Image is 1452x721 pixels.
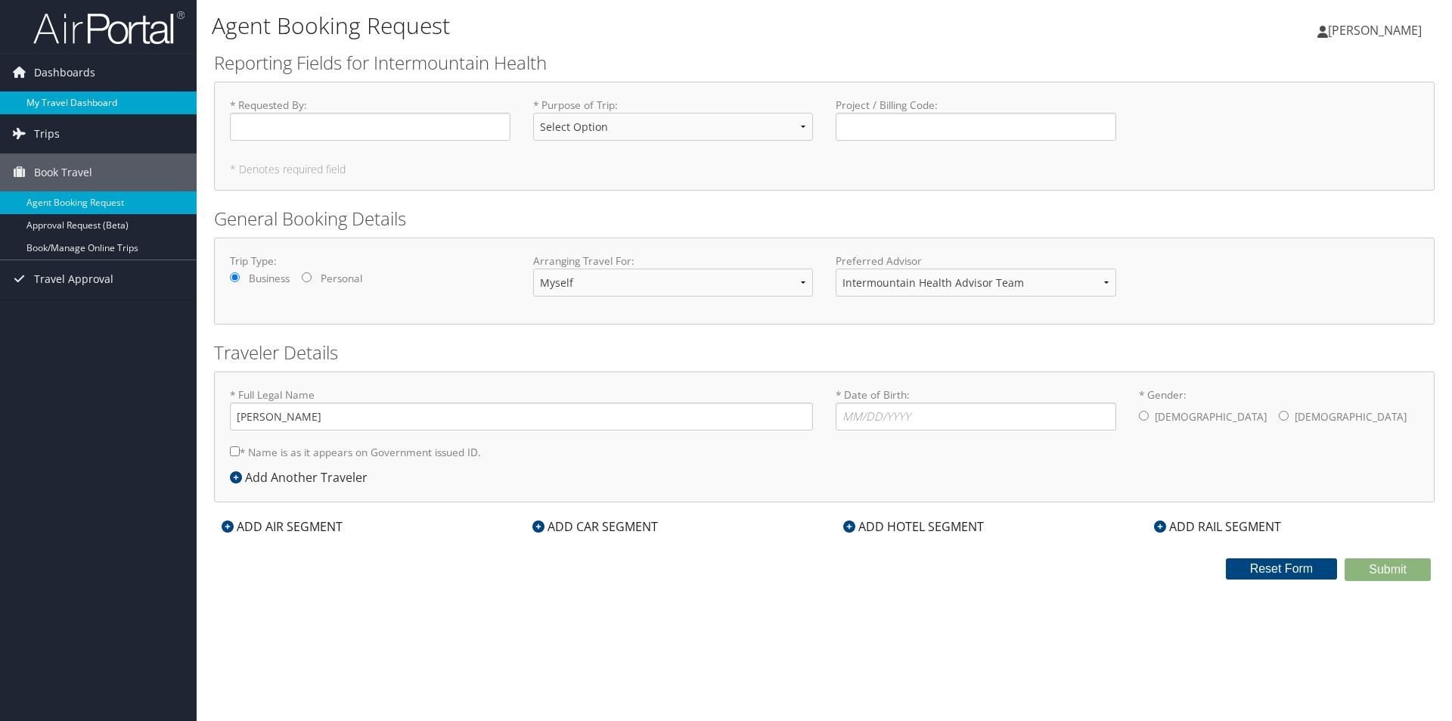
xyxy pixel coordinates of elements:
[836,402,1116,430] input: * Date of Birth:
[836,98,1116,141] label: Project / Billing Code :
[214,206,1435,232] h2: General Booking Details
[1345,558,1431,581] button: Submit
[230,253,510,269] label: Trip Type:
[33,10,185,45] img: airportal-logo.png
[836,517,991,536] div: ADD HOTEL SEGMENT
[321,271,362,286] label: Personal
[1226,558,1338,580] button: Reset Form
[1328,22,1422,39] span: [PERSON_NAME]
[34,115,60,153] span: Trips
[214,340,1435,365] h2: Traveler Details
[34,260,113,298] span: Travel Approval
[230,402,813,430] input: * Full Legal Name
[1139,387,1419,433] label: * Gender:
[34,154,92,191] span: Book Travel
[533,253,814,269] label: Arranging Travel For:
[249,271,290,286] label: Business
[230,113,510,141] input: * Requested By:
[230,98,510,141] label: * Requested By :
[525,517,665,536] div: ADD CAR SEGMENT
[230,164,1419,175] h5: * Denotes required field
[1317,8,1437,53] a: [PERSON_NAME]
[836,387,1116,430] label: * Date of Birth:
[230,438,481,466] label: * Name is as it appears on Government issued ID.
[1295,402,1407,431] label: [DEMOGRAPHIC_DATA]
[230,446,240,456] input: * Name is as it appears on Government issued ID.
[1139,411,1149,421] input: * Gender:[DEMOGRAPHIC_DATA][DEMOGRAPHIC_DATA]
[836,113,1116,141] input: Project / Billing Code:
[212,10,1028,42] h1: Agent Booking Request
[836,253,1116,269] label: Preferred Advisor
[1279,411,1289,421] input: * Gender:[DEMOGRAPHIC_DATA][DEMOGRAPHIC_DATA]
[533,98,814,153] label: * Purpose of Trip :
[1155,402,1267,431] label: [DEMOGRAPHIC_DATA]
[230,387,813,430] label: * Full Legal Name
[214,50,1435,76] h2: Reporting Fields for Intermountain Health
[533,113,814,141] select: * Purpose of Trip:
[1146,517,1289,536] div: ADD RAIL SEGMENT
[34,54,95,92] span: Dashboards
[214,517,350,536] div: ADD AIR SEGMENT
[230,468,375,486] div: Add Another Traveler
